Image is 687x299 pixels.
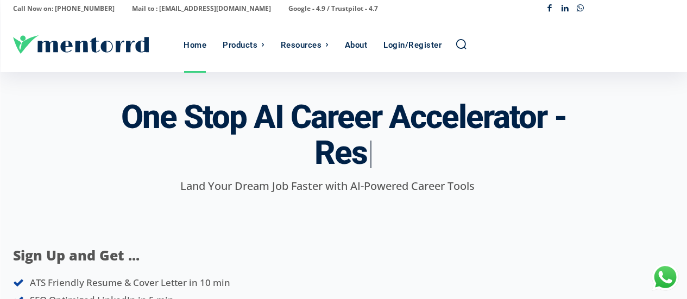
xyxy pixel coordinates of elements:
[132,1,271,16] p: Mail to : [EMAIL_ADDRESS][DOMAIN_NAME]
[178,18,212,72] a: Home
[184,18,206,72] div: Home
[652,264,679,291] div: Chat with Us
[557,1,573,17] a: Linkedin
[345,18,368,72] div: About
[455,38,467,50] a: Search
[383,18,442,72] div: Login/Register
[30,276,230,289] span: ATS Friendly Resume & Cover Letter in 10 min
[13,178,641,194] p: Land Your Dream Job Faster with AI-Powered Career Tools
[367,133,373,172] span: |
[339,18,373,72] a: About
[378,18,447,72] a: Login/Register
[288,1,378,16] p: Google - 4.9 / Trustpilot - 4.7
[573,1,589,17] a: Whatsapp
[121,99,566,171] h3: One Stop AI Career Accelerator -
[314,133,367,172] span: Res
[542,1,558,17] a: Facebook
[13,245,298,266] p: Sign Up and Get ...
[13,1,115,16] p: Call Now on: [PHONE_NUMBER]
[13,35,178,54] a: Logo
